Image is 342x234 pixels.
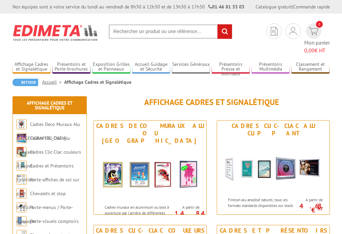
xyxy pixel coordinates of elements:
img: Cadres Deco Muraux Alu ou Bois [94,146,206,201]
li: Affichage Cadres et Signalétique [64,79,131,85]
a: Classement et Rangement [291,61,330,73]
h1: Affichage Cadres et Signalétique [94,98,330,107]
div: | [256,3,330,10]
a: Cadres Deco Muraux Alu ou [GEOGRAPHIC_DATA] Cadres Deco Muraux Alu ou Bois Cadres muraux en alumi... [94,120,207,215]
a: Présentoirs Multimédia [252,61,290,73]
a: Présentoirs et Porte-brochures [52,61,90,73]
span: A partir de [301,197,322,203]
img: Cadres Deco Muraux Alu ou Bois [17,119,27,129]
a: Cadres Clic-Clac couleurs à clapet [17,149,81,169]
span: 0 [316,21,323,28]
img: Cadres Clic-Clac Alu Clippant [217,139,330,193]
input: Rechercher un produit ou une référence... [109,24,232,39]
span: A partir de [178,205,199,210]
img: devis rapide [309,27,318,35]
a: Services Généraux [172,61,210,73]
a: Exposition Grilles et Panneaux [92,61,130,73]
span: € HT [304,47,330,54]
a: Catalogue gratuit [256,4,292,10]
a: Porte-visuels comptoirs [30,218,79,224]
a: Accueil Guidage et Sécurité [132,61,170,73]
img: devis rapide [289,27,297,35]
sup: HT [194,213,200,219]
input: rechercher [217,24,232,39]
a: Porte-affiches de sol sur pied [17,177,79,197]
img: devis rapide [271,27,278,35]
div: Cadres Deco Muraux Alu ou [GEOGRAPHIC_DATA] [96,122,205,145]
a: Affichage Cadres et Signalétique [12,61,51,73]
a: Commande rapide [293,4,330,10]
img: Edimeta [12,20,99,45]
a: Porte-menus / Porte-messages [17,204,73,224]
a: devis rapide 0 Mon panier 0,00€ HT [304,23,330,54]
div: Cadres Clic-Clac Alu Clippant [219,122,328,137]
a: Cadres et Présentoirs Extérieur [17,163,74,183]
span: 0,00 [304,47,315,54]
a: Cadres Deco Muraux Alu ou [GEOGRAPHIC_DATA] [17,121,80,141]
a: Cadres Clic-Clac Alu Clippant [17,135,70,155]
p: Cadres muraux en aluminium ou bois à ouverture par l'arrière de différentes couleurs et dimension... [105,204,176,233]
p: 4.68 € [298,204,322,212]
div: Nos équipes sont à votre service du lundi au vendredi de 8h30 à 12h30 et de 13h30 à 17h30 [12,3,244,10]
a: Présentoirs Presse et Journaux [212,61,250,73]
sup: HT [318,206,323,212]
a: Cadres Clic-Clac Alu Clippant Cadres Clic-Clac Alu Clippant Finition alu anodisé naturel, tous le... [217,120,330,215]
a: Affichage Cadres et Signalétique [27,100,73,111]
a: Chevalets et stop trottoirs [17,190,66,210]
p: 14.84 € [175,211,199,219]
span: Mon panier [304,39,330,54]
a: Retour [12,79,38,86]
a: Accueil [42,79,64,85]
strong: 01 46 81 33 03 [208,4,244,10]
p: Finition alu anodisé naturel, tous les formats standards disponibles sur stock. [228,197,299,208]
